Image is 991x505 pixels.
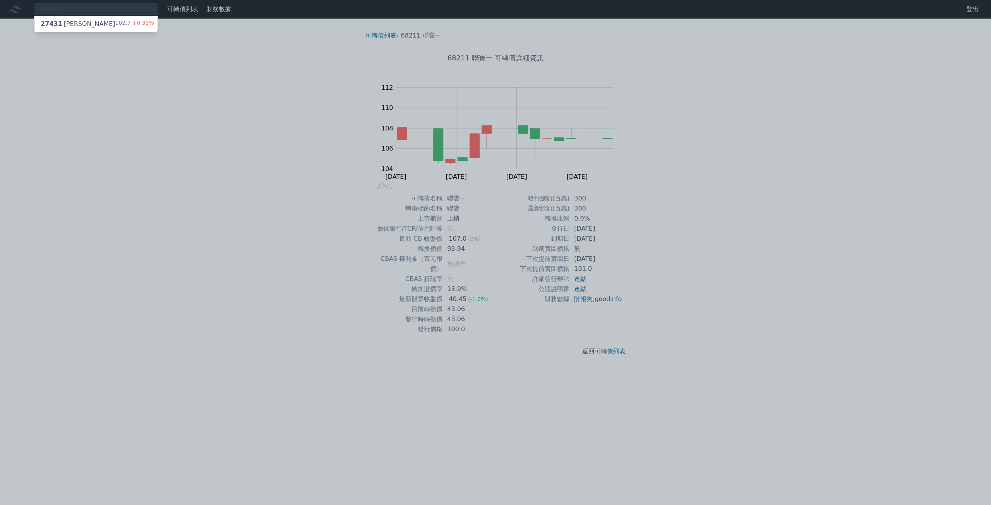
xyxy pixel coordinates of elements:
div: 102.7 [115,19,154,29]
span: 27431 [41,20,62,27]
a: 27431[PERSON_NAME] 102.7+0.35% [34,16,158,32]
div: [PERSON_NAME] [41,19,115,29]
span: +0.35% [131,20,154,26]
div: 聊天小工具 [952,468,991,505]
iframe: Chat Widget [952,468,991,505]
